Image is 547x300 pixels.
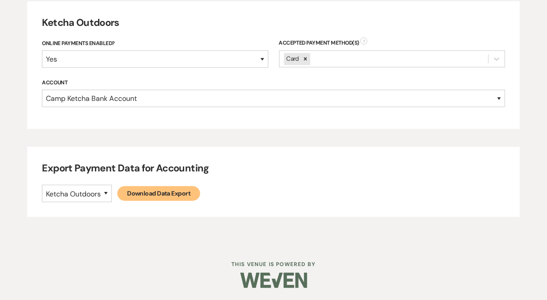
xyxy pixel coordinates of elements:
[240,265,307,296] img: Weven Logo
[284,53,300,65] div: Card
[360,37,367,45] span: ?
[117,186,200,201] a: Download Data Export
[42,78,505,88] label: Account
[279,39,505,47] div: Accepted Payment Method(s)
[42,39,268,49] label: Online Payments Enabled?
[42,162,505,175] h4: Export Payment Data for Accounting
[42,16,505,30] h4: Ketcha Outdoors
